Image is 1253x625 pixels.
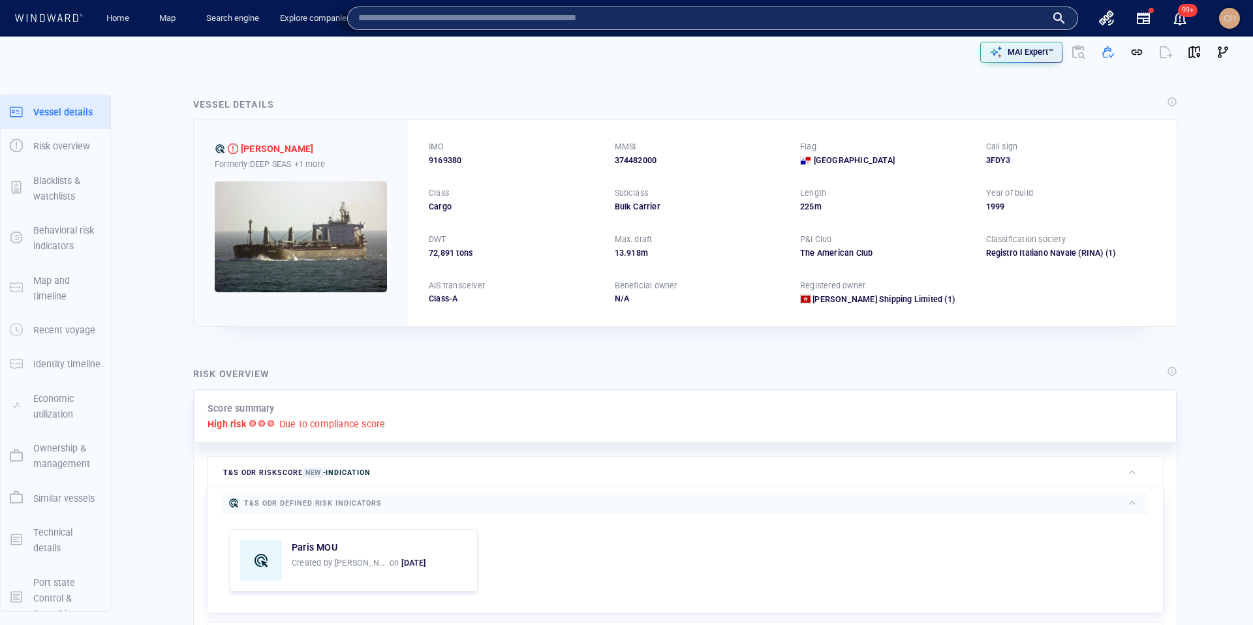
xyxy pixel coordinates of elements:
[429,141,444,153] p: IMO
[335,557,387,569] div: Chloe
[812,294,955,305] a: [PERSON_NAME] Shipping Limited (1)
[986,141,1018,153] p: Call sign
[624,248,626,258] span: .
[33,104,93,120] p: Vessel details
[228,144,238,154] div: High risk
[986,247,1104,259] div: Registro Italiano Navale (RINA)
[1,105,110,117] a: Vessel details
[1,140,110,152] a: Risk overview
[814,202,822,211] span: m
[1,213,110,264] button: Behavioral risk indicators
[1094,38,1122,67] button: Add to vessel list
[429,201,599,213] div: Cargo
[800,234,832,245] p: P&I Club
[208,401,275,416] p: Score summary
[279,416,386,432] p: Due to compliance score
[294,157,325,171] p: +1 more
[33,322,95,338] p: Recent voyage
[215,181,387,292] img: 5905c3453d57334c83c36a59_0
[292,557,426,569] p: Created by on
[800,187,826,199] p: Length
[241,141,314,157] div: [PERSON_NAME]
[429,234,446,245] p: DWT
[1,164,110,214] button: Blacklists & watchlists
[615,187,649,199] p: Subclass
[1,399,110,412] a: Economic utilization
[986,201,1156,213] div: 1999
[1209,38,1237,67] button: Visual Link Analysis
[33,222,101,254] p: Behavioral risk indicators
[429,247,599,259] div: 72,891 tons
[215,157,387,171] div: Formerly: DEEP SEAS
[1,313,110,347] button: Recent voyage
[1,324,110,336] a: Recent voyage
[1104,247,1156,259] span: (1)
[812,294,942,304] span: Eunice Shipping Limited
[615,248,624,258] span: 13
[615,280,677,292] p: Beneficial owner
[1180,38,1209,67] button: View on map
[154,7,185,30] a: Map
[201,7,264,30] a: Search engine
[244,499,382,508] span: T&S ODR defined risk indicators
[193,366,270,382] div: Risk overview
[615,141,636,153] p: MMSI
[800,280,865,292] p: Registered owner
[429,280,485,292] p: AIS transceiver
[1,591,110,603] a: Port state Control & Casualties
[97,7,138,30] button: Home
[942,294,955,305] span: (1)
[275,7,356,30] a: Explore companies
[33,356,101,372] p: Identity timeline
[800,141,816,153] p: Flag
[1198,566,1243,615] iframe: Chat
[1,347,110,381] button: Identity timeline
[303,468,323,478] span: New
[33,525,101,556] p: Technical details
[401,557,425,569] p: [DATE]
[1164,3,1196,34] button: 99+
[1,450,110,462] a: Ownership & management
[208,416,247,432] p: High risk
[814,155,895,166] span: [GEOGRAPHIC_DATA]
[986,155,1156,166] div: 3FDY3
[1,515,110,566] button: Technical details
[626,248,641,258] span: 918
[215,144,225,154] div: T&S ODR defined risk: indication
[33,440,101,472] p: Ownership & management
[1,232,110,244] a: Behavioral risk indicators
[1224,13,1236,23] span: CH
[1,281,110,294] a: Map and timeline
[800,202,814,211] span: 225
[615,234,653,245] p: Max. draft
[1178,4,1198,17] span: 99+
[1,431,110,481] button: Ownership & management
[800,247,970,259] div: The American Club
[615,155,785,166] div: 374482000
[1122,38,1151,67] button: Get link
[1172,10,1188,26] div: Notification center
[223,468,371,478] span: T&S ODR risk score -
[1,358,110,370] a: Identity timeline
[33,391,101,423] p: Economic utilization
[1,264,110,314] button: Map and timeline
[615,294,630,303] span: N/A
[1008,46,1053,58] p: MAI Expert™
[615,201,785,213] div: Bulk Carrier
[193,97,274,112] div: Vessel details
[429,187,449,199] p: Class
[1,491,110,504] a: Similar vessels
[33,273,101,305] p: Map and timeline
[429,155,461,166] span: 9169380
[1,533,110,545] a: Technical details
[33,575,101,622] p: Port state Control & Casualties
[292,540,337,555] p: Paris MOU
[1,481,110,515] button: Similar vessels
[335,557,387,569] p: [PERSON_NAME]
[986,187,1034,199] p: Year of build
[33,173,101,205] p: Blacklists & watchlists
[429,294,457,303] span: Class-A
[641,248,648,258] span: m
